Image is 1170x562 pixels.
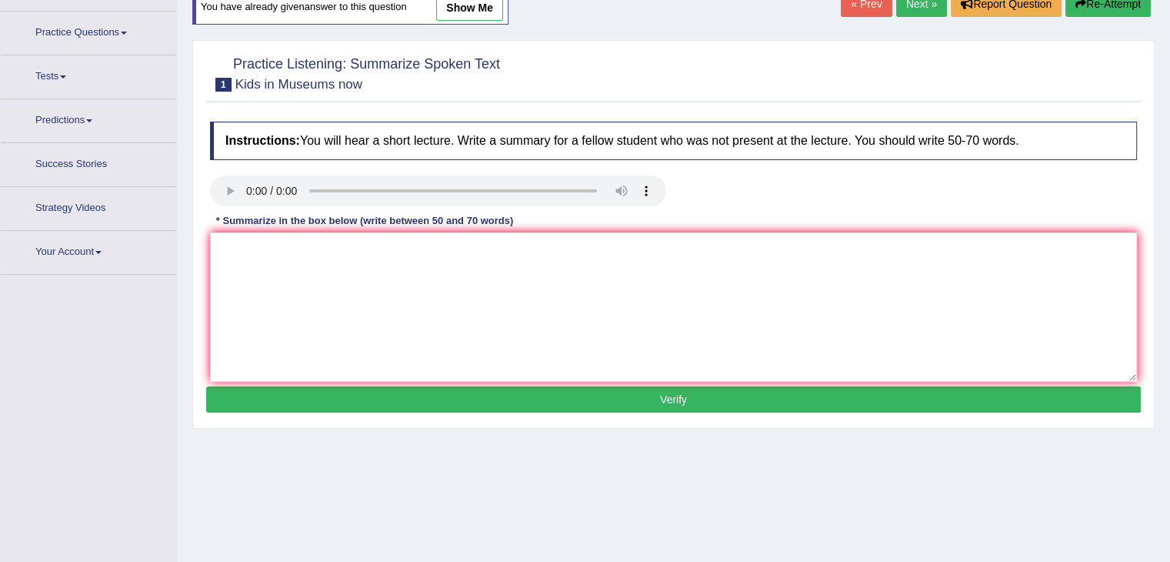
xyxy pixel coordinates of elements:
b: Instructions: [225,134,300,147]
a: Your Account [1,231,176,269]
button: Verify [206,386,1141,413]
a: Tests [1,55,176,94]
a: Strategy Videos [1,187,176,226]
h2: Practice Listening: Summarize Spoken Text [210,53,500,92]
a: Predictions [1,99,176,138]
small: Kids in Museums now [235,77,362,92]
a: Success Stories [1,143,176,182]
h4: You will hear a short lecture. Write a summary for a fellow student who was not present at the le... [210,122,1137,160]
span: 1 [215,78,232,92]
div: * Summarize in the box below (write between 50 and 70 words) [210,214,519,229]
a: Practice Questions [1,12,176,50]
